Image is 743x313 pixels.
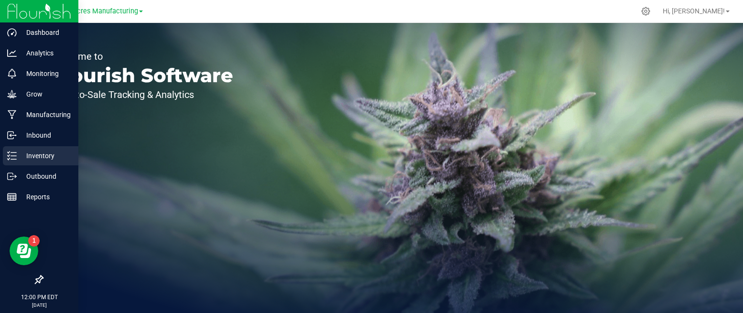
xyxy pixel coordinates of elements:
[17,109,74,120] p: Manufacturing
[4,302,74,309] p: [DATE]
[17,88,74,100] p: Grow
[17,130,74,141] p: Inbound
[17,171,74,182] p: Outbound
[7,130,17,140] inline-svg: Inbound
[7,89,17,99] inline-svg: Grow
[7,172,17,181] inline-svg: Outbound
[10,237,38,265] iframe: Resource center
[7,110,17,119] inline-svg: Manufacturing
[640,7,652,16] div: Manage settings
[7,48,17,58] inline-svg: Analytics
[7,69,17,78] inline-svg: Monitoring
[52,66,233,85] p: Flourish Software
[52,7,138,15] span: Green Acres Manufacturing
[17,27,74,38] p: Dashboard
[4,293,74,302] p: 12:00 PM EDT
[52,90,233,99] p: Seed-to-Sale Tracking & Analytics
[52,52,233,61] p: Welcome to
[17,150,74,162] p: Inventory
[663,7,725,15] span: Hi, [PERSON_NAME]!
[17,68,74,79] p: Monitoring
[7,192,17,202] inline-svg: Reports
[17,191,74,203] p: Reports
[7,28,17,37] inline-svg: Dashboard
[28,235,40,247] iframe: Resource center unread badge
[7,151,17,161] inline-svg: Inventory
[17,47,74,59] p: Analytics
